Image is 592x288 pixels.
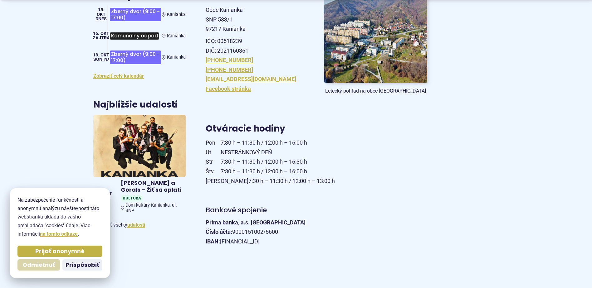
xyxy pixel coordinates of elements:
[93,31,109,36] span: 16. okt
[167,12,186,17] span: Kanianka
[93,5,186,24] a: Zberný dvor (9:00 - 17:00) Kanianka 15. okt Dnes
[93,29,186,43] a: Komunálny odpad Kanianka 16. okt Zajtra
[17,196,102,238] p: Na zabezpečenie funkčnosti a anonymnú analýzu návštevnosti táto webstránka ukladá do vášho prehli...
[62,259,102,271] button: Prispôsobiť
[93,73,144,79] a: Zobraziť celý kalendár
[206,167,221,176] span: Štv
[206,228,232,235] strong: Číslo účtu:
[97,7,105,17] span: 15. okt
[35,248,85,255] span: Prijať anonymné
[93,221,186,229] p: Zobraziť všetky
[93,100,178,110] h3: Najbližšie udalosti
[206,157,221,167] span: Str
[206,219,306,226] strong: Prima banka, a.s. [GEOGRAPHIC_DATA]
[127,222,145,228] a: Zobraziť všetky udalosti
[206,85,251,92] a: Facebook stránka
[110,50,161,64] span: Zberný dvor (9:00 - 17:00)
[206,218,427,247] p: 9000151002/5600 [FINANCIAL_ID]
[93,52,109,58] span: 18. okt
[17,259,60,271] button: Odmietnuť
[206,138,221,148] span: Pon
[93,115,186,216] a: [PERSON_NAME] a Gorals – Žiť sa oplatí KultúraDom kultúry Kanianka, ul. SNP 17 okt 18:00
[324,88,427,94] figcaption: Letecký pohľad na obec [GEOGRAPHIC_DATA]
[22,262,55,269] span: Odmietnuť
[121,195,143,201] span: Kultúra
[93,35,110,41] span: Zajtra
[206,238,220,245] strong: IBAN:
[110,8,161,21] span: Zberný dvor (9:00 - 17:00)
[206,57,253,63] a: [PHONE_NUMBER]
[110,32,159,40] span: Komunálny odpad
[121,180,183,194] h4: [PERSON_NAME] a Gorals – Žiť sa oplatí
[95,16,107,22] span: Dnes
[66,262,99,269] span: Prispôsobiť
[206,138,427,186] p: 7:30 h – 11:30 h / 12:00 h – 16:00 h NESTRÁNKOVÝ DEŇ 7:30 h – 11:30 h / 12:00 h – 16:30 h 7:30 h ...
[206,124,427,134] h3: Otváracie hodiny
[84,57,118,62] span: [PERSON_NAME]
[206,176,248,186] span: [PERSON_NAME]
[206,7,246,32] span: Obec Kanianka SNP 583/1 97217 Kanianka
[206,148,221,157] span: Ut
[167,33,186,39] span: Kanianka
[93,48,186,66] a: Zberný dvor (9:00 - 17:00) Kanianka 18. okt [PERSON_NAME]
[17,246,102,257] button: Prijať anonymné
[125,203,183,213] span: Dom kultúry Kanianka, ul. SNP
[206,205,267,215] span: Bankové spojenie
[206,76,296,82] a: [EMAIL_ADDRESS][DOMAIN_NAME]
[206,36,309,55] p: IČO: 00518239 DIČ: 2021160361
[40,231,78,237] a: na tomto odkaze
[206,66,253,73] a: [PHONE_NUMBER]
[167,55,186,60] span: Kanianka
